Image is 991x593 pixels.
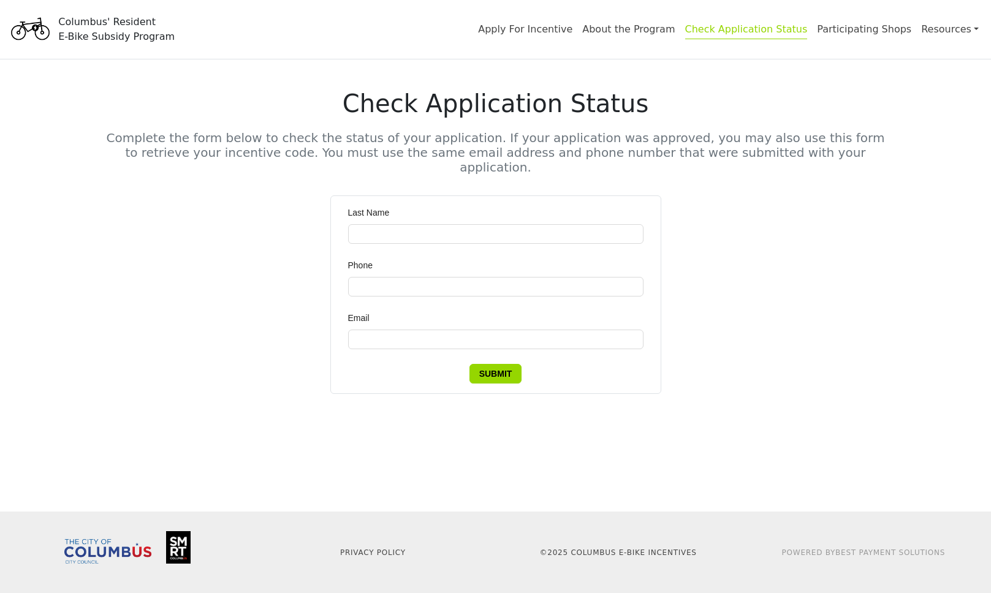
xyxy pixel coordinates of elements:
[582,23,675,35] a: About the Program
[348,311,378,325] label: Email
[166,531,191,564] img: Smart Columbus
[7,21,175,36] a: Columbus' ResidentE-Bike Subsidy Program
[348,206,398,219] label: Last Name
[106,130,886,175] h5: Complete the form below to check the status of your application. If your application was approved...
[782,548,946,557] a: Powered ByBest Payment Solutions
[469,364,522,383] button: Submit
[348,277,644,296] input: Phone
[7,8,53,51] img: Program logo
[348,330,644,349] input: Email
[58,15,175,44] div: Columbus' Resident E-Bike Subsidy Program
[817,23,911,35] a: Participating Shops
[503,547,734,558] p: © 2025 Columbus E-Bike Incentives
[348,224,644,244] input: Last Name
[106,89,886,118] h1: Check Application Status
[685,23,808,39] a: Check Application Status
[340,548,406,557] a: Privacy Policy
[64,539,151,564] img: Columbus City Council
[348,259,381,272] label: Phone
[478,23,572,35] a: Apply For Incentive
[921,17,979,42] a: Resources
[479,367,512,380] span: Submit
